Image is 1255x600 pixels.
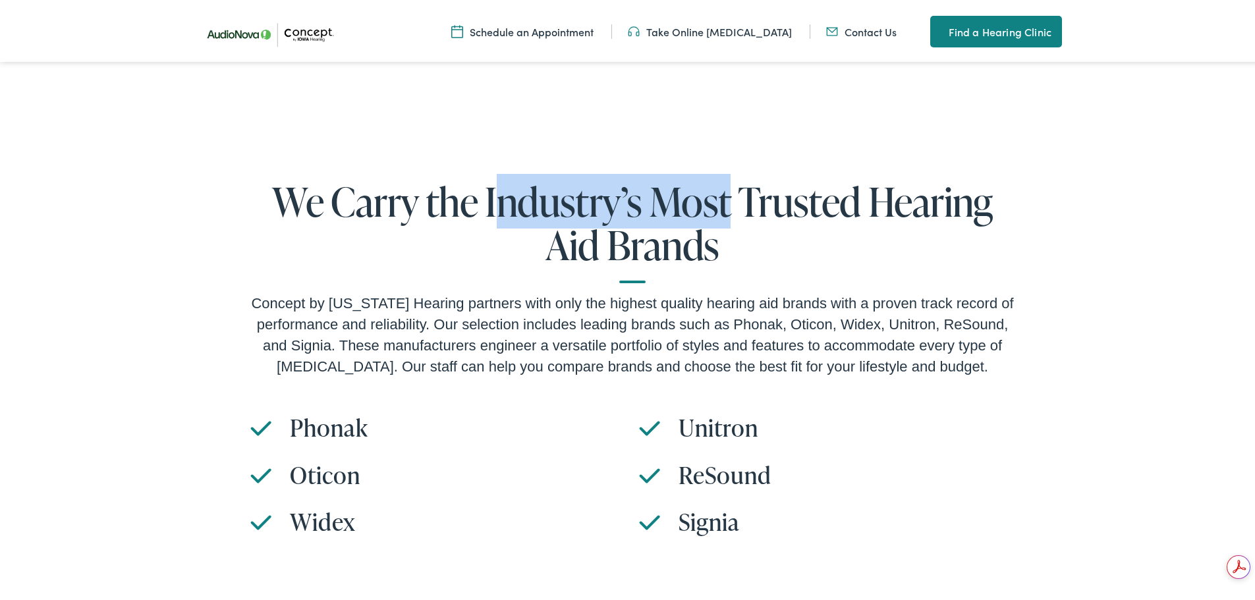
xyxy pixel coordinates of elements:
[826,22,838,36] img: utility icon
[930,21,942,37] img: utility icon
[290,411,626,439] h3: Phonak
[451,22,463,36] img: A calendar icon to schedule an appointment at Concept by Iowa Hearing.
[679,505,1015,533] h3: Signia
[679,458,1015,487] h3: ReSound
[679,411,1015,439] h3: Unitron
[628,22,640,36] img: utility icon
[290,505,626,533] h3: Widex
[826,22,897,36] a: Contact Us
[451,22,594,36] a: Schedule an Appointment
[930,13,1062,45] a: Find a Hearing Clinic
[628,22,792,36] a: Take Online [MEDICAL_DATA]
[250,177,1015,281] h2: We Carry the Industry’s Most Trusted Hearing Aid Brands
[250,290,1015,375] div: Concept by [US_STATE] Hearing partners with only the highest quality hearing aid brands with a pr...
[290,458,626,487] h3: Oticon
